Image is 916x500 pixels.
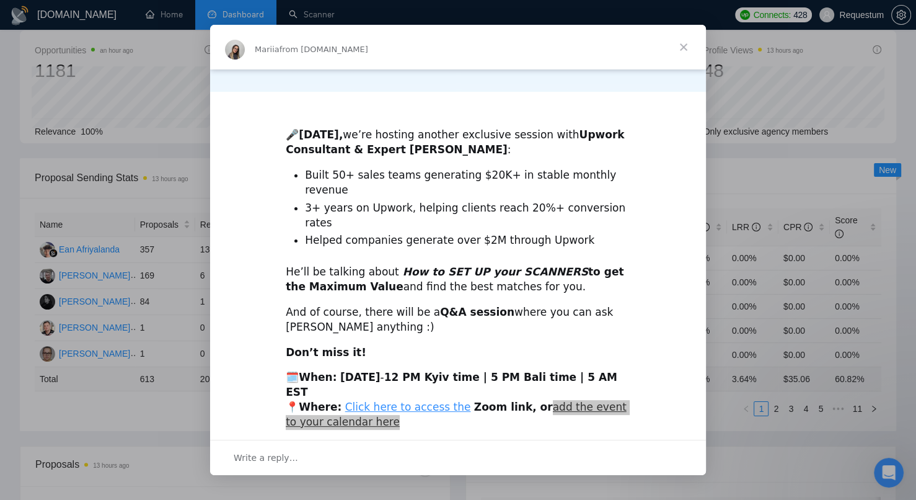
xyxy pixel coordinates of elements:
[225,40,245,60] img: Profile image for Mariia
[286,346,366,359] b: Don’t miss it!
[299,401,341,413] b: Where:
[286,113,630,157] div: 🎤 we’re hosting another exclusive session with :
[474,401,553,413] b: Zoom link, or
[661,25,706,69] span: Close
[305,201,630,231] li: 3+ years on Upwork, helping clients reach 20%+ conversion rates
[286,401,627,428] a: add the event to your calendar here
[286,128,624,156] b: Upwork Consultant & Expert [PERSON_NAME]
[280,45,368,54] span: from [DOMAIN_NAME]
[403,266,588,278] i: How to SET UP your SCANNERS
[305,233,630,248] li: Helped companies generate over $2M through Upwork
[255,45,280,54] span: Mariia
[305,168,630,198] li: Built 50+ sales teams generating $20K+ in stable monthly revenue
[299,128,343,141] b: [DATE],
[210,440,706,475] div: Open conversation and reply
[340,371,381,383] b: [DATE]
[440,306,514,318] b: Q&A session
[234,450,298,466] span: Write a reply…
[286,265,630,295] div: He’ll be talking about and find the best matches for you.
[286,305,630,335] div: And of course, there will be a where you can ask [PERSON_NAME] anything :)
[345,401,471,413] a: Click here to access the
[299,371,337,383] b: When:
[286,371,617,398] b: 12 PM Kyiv time | 5 PM Bali time | 5 AM EST
[286,370,630,429] div: 🗓️ - 📍
[286,266,623,293] b: to get the Maximum Value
